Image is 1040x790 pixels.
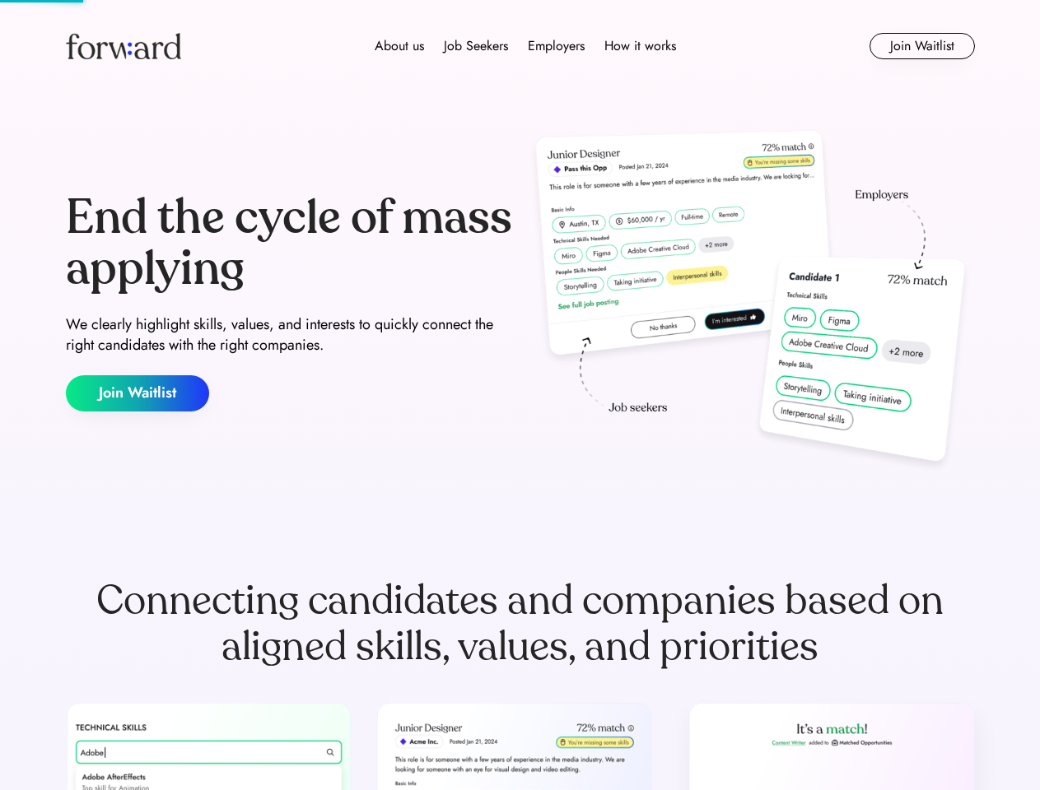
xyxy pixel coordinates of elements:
button: Join Waitlist [66,375,209,411]
div: Job Seekers [444,36,508,56]
div: Employers [528,36,585,56]
button: Join Waitlist [870,33,975,59]
div: Connecting candidates and companies based on aligned skills, values, and priorities [66,578,975,670]
div: We clearly highlight skills, values, and interests to quickly connect the right candidates with t... [66,314,514,355]
img: hero-image.png [527,125,975,479]
div: About us [375,36,424,56]
div: End the cycle of mass applying [66,193,514,294]
img: Forward logo [66,33,181,59]
div: How it works [604,36,676,56]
